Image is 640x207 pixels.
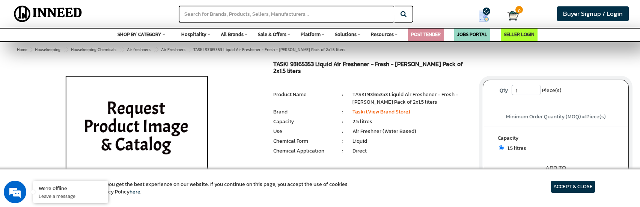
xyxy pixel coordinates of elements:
a: Air Freshners [160,45,187,54]
a: Buyer Signup / Login [557,6,629,21]
input: Search for Brands, Products, Sellers, Manufacturers... [179,6,394,23]
span: TASKI 93165353 Liquid Air Freshener - Fresh - [PERSON_NAME] Pack of 2x1.5 liters [33,47,345,53]
span: Hospitality [181,31,206,38]
li: TASKI 93165353 Liquid Air Freshener - Fresh - [PERSON_NAME] Pack of 2x1.5 liters [352,91,471,106]
li: Chemical Form [273,137,333,145]
li: Direct [352,147,471,155]
span: Air Freshners [161,47,185,53]
a: Air freshners [125,45,152,54]
span: 0 [515,6,523,14]
span: Buyer Signup / Login [563,9,623,18]
span: > [188,45,192,54]
span: 1 [585,113,586,121]
img: Cart [507,10,519,21]
span: > [30,47,32,53]
h1: TASKI 93165353 Liquid Air Freshener - Fresh - [PERSON_NAME] Pack of 2x1.5 liters [273,61,471,76]
a: Housekeeping Chemicals [69,45,118,54]
span: Resources [371,31,394,38]
li: : [333,108,352,116]
li: Product Name [273,91,333,98]
span: > [119,45,123,54]
li: Air Freshner (Water Based) [352,128,471,135]
span: Platform [301,31,321,38]
li: : [333,91,352,98]
a: here [130,188,140,196]
img: Show My Quotes [478,11,489,22]
li: Liquid [352,137,471,145]
span: 1.5 litres [504,144,526,152]
span: All Brands [221,31,244,38]
p: Leave a message [39,193,102,199]
span: Solutions [335,31,357,38]
a: JOBS PORTAL [457,31,487,38]
span: Housekeeping Chemicals [71,47,116,53]
span: Piece(s) [542,85,562,96]
a: SELLER LOGIN [504,31,535,38]
span: SHOP BY CATEGORY [117,31,161,38]
li: Use [273,128,333,135]
span: > [153,45,157,54]
a: Taski (View Brand Store) [352,108,410,116]
span: Housekeeping [35,47,60,53]
li: : [333,147,352,155]
span: Air freshners [127,47,151,53]
a: Cart 0 [507,8,514,24]
label: Qty [496,85,512,96]
div: We're offline [39,184,102,192]
li: Capacity [273,118,333,125]
li: Brand [273,108,333,116]
article: We use cookies to ensure you get the best experience on our website. If you continue on this page... [45,181,349,196]
span: Sale & Offers [258,31,286,38]
li: 2.5 litres [352,118,471,125]
li: : [333,118,352,125]
a: Home [15,45,29,54]
a: my Quotes [466,8,507,25]
div: ADD TO [483,164,628,172]
li: Chemical Application [273,147,333,155]
img: Inneed.Market [10,5,86,23]
li: : [333,128,352,135]
span: > [63,45,67,54]
li: : [333,137,352,145]
a: POST TENDER [411,31,441,38]
label: Capacity [498,134,614,144]
article: ACCEPT & CLOSE [551,181,595,193]
a: Housekeeping [33,45,62,54]
span: Minimum Order Quantity (MOQ) = Piece(s) [506,113,606,121]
